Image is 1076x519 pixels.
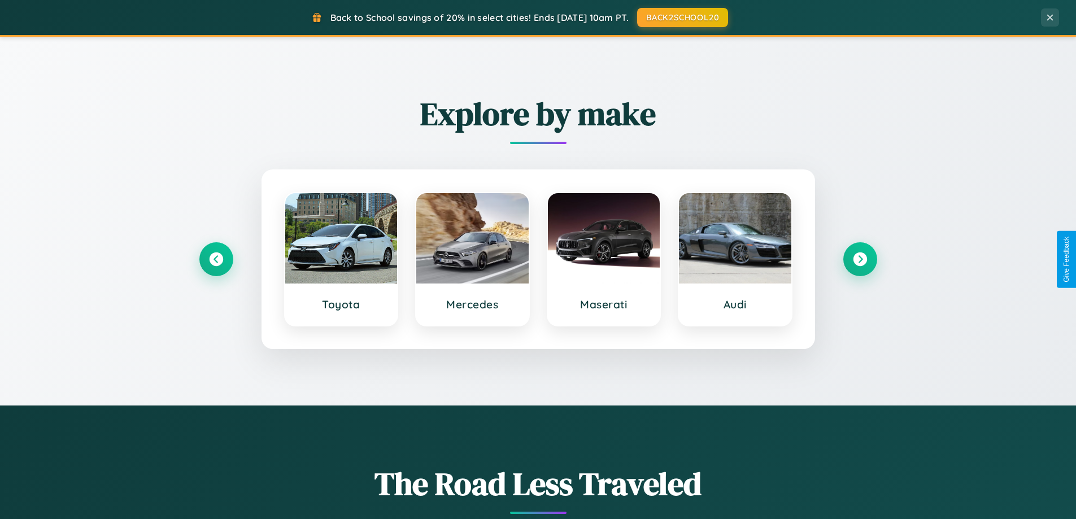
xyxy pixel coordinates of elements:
h2: Explore by make [199,92,877,136]
h3: Toyota [297,298,386,311]
span: Back to School savings of 20% in select cities! Ends [DATE] 10am PT. [330,12,629,23]
button: BACK2SCHOOL20 [637,8,728,27]
h3: Audi [690,298,780,311]
h3: Mercedes [428,298,517,311]
h1: The Road Less Traveled [199,462,877,505]
div: Give Feedback [1062,237,1070,282]
h3: Maserati [559,298,649,311]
